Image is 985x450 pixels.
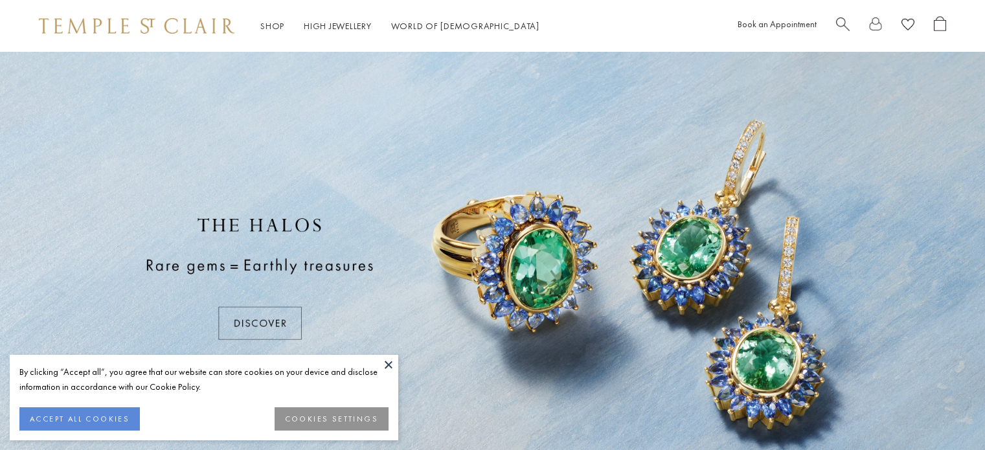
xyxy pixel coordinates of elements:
a: ShopShop [260,20,284,32]
a: Book an Appointment [738,18,817,30]
nav: Main navigation [260,18,539,34]
a: World of [DEMOGRAPHIC_DATA]World of [DEMOGRAPHIC_DATA] [391,20,539,32]
a: Open Shopping Bag [934,16,946,36]
img: Temple St. Clair [39,18,234,34]
button: ACCEPT ALL COOKIES [19,407,140,431]
iframe: Gorgias live chat messenger [920,389,972,437]
a: Search [836,16,850,36]
button: COOKIES SETTINGS [275,407,389,431]
div: By clicking “Accept all”, you agree that our website can store cookies on your device and disclos... [19,365,389,394]
a: High JewelleryHigh Jewellery [304,20,372,32]
a: View Wishlist [901,16,914,36]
